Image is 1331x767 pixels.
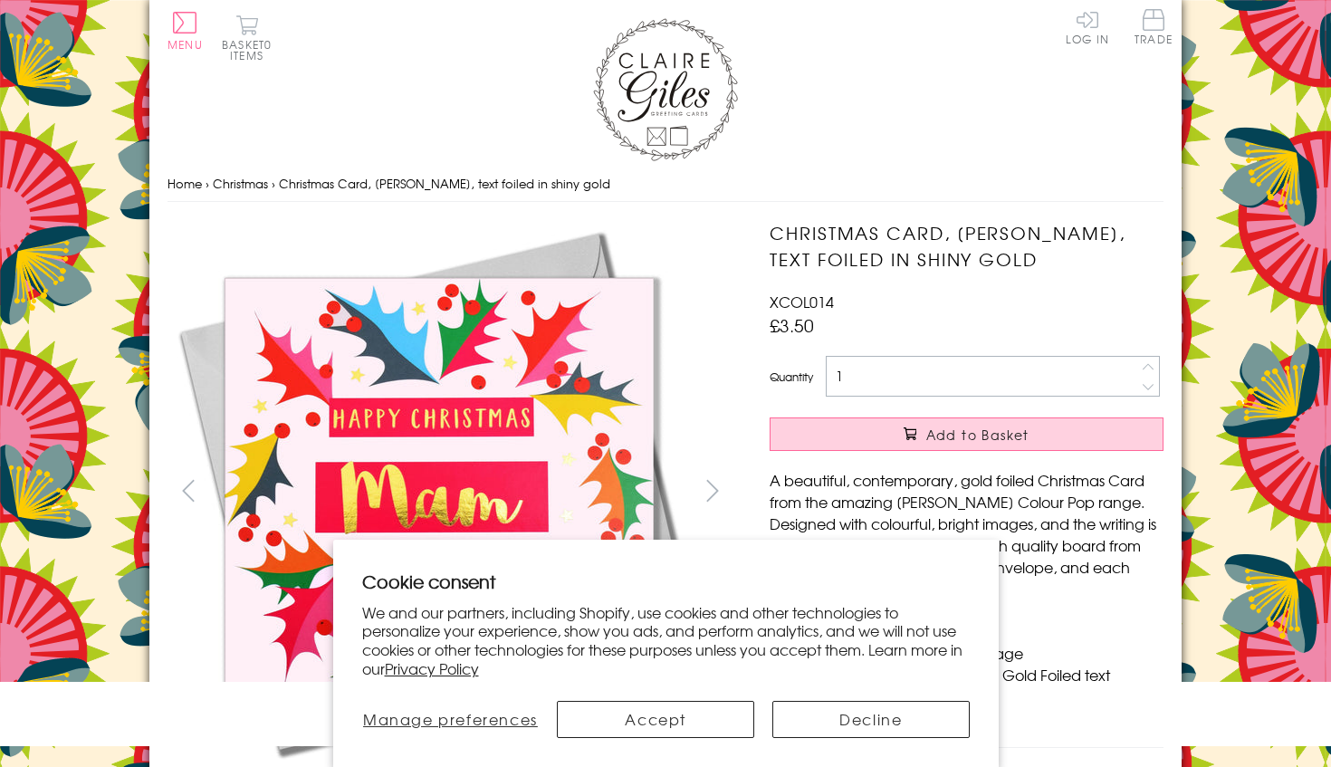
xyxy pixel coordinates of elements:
[272,175,275,192] span: ›
[213,175,268,192] a: Christmas
[770,291,834,312] span: XCOL014
[770,469,1163,599] p: A beautiful, contemporary, gold foiled Christmas Card from the amazing [PERSON_NAME] Colour Pop r...
[557,701,754,738] button: Accept
[593,18,738,161] img: Claire Giles Greetings Cards
[222,14,272,61] button: Basket0 items
[772,701,970,738] button: Decline
[168,166,1163,203] nav: breadcrumbs
[168,12,203,50] button: Menu
[168,220,711,763] img: Christmas Card, Mam Bright Holly, text foiled in shiny gold
[230,36,272,63] span: 0 items
[362,603,970,678] p: We and our partners, including Shopify, use cookies and other technologies to personalize your ex...
[362,701,540,738] button: Manage preferences
[363,708,538,730] span: Manage preferences
[168,470,208,511] button: prev
[770,417,1163,451] button: Add to Basket
[279,175,610,192] span: Christmas Card, [PERSON_NAME], text foiled in shiny gold
[770,369,813,385] label: Quantity
[770,220,1163,273] h1: Christmas Card, [PERSON_NAME], text foiled in shiny gold
[168,175,202,192] a: Home
[733,220,1277,763] img: Christmas Card, Mam Bright Holly, text foiled in shiny gold
[1135,9,1173,44] span: Trade
[385,657,479,679] a: Privacy Policy
[770,312,814,338] span: £3.50
[168,36,203,53] span: Menu
[1066,9,1109,44] a: Log In
[693,470,733,511] button: next
[926,426,1029,444] span: Add to Basket
[362,569,970,594] h2: Cookie consent
[1135,9,1173,48] a: Trade
[206,175,209,192] span: ›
